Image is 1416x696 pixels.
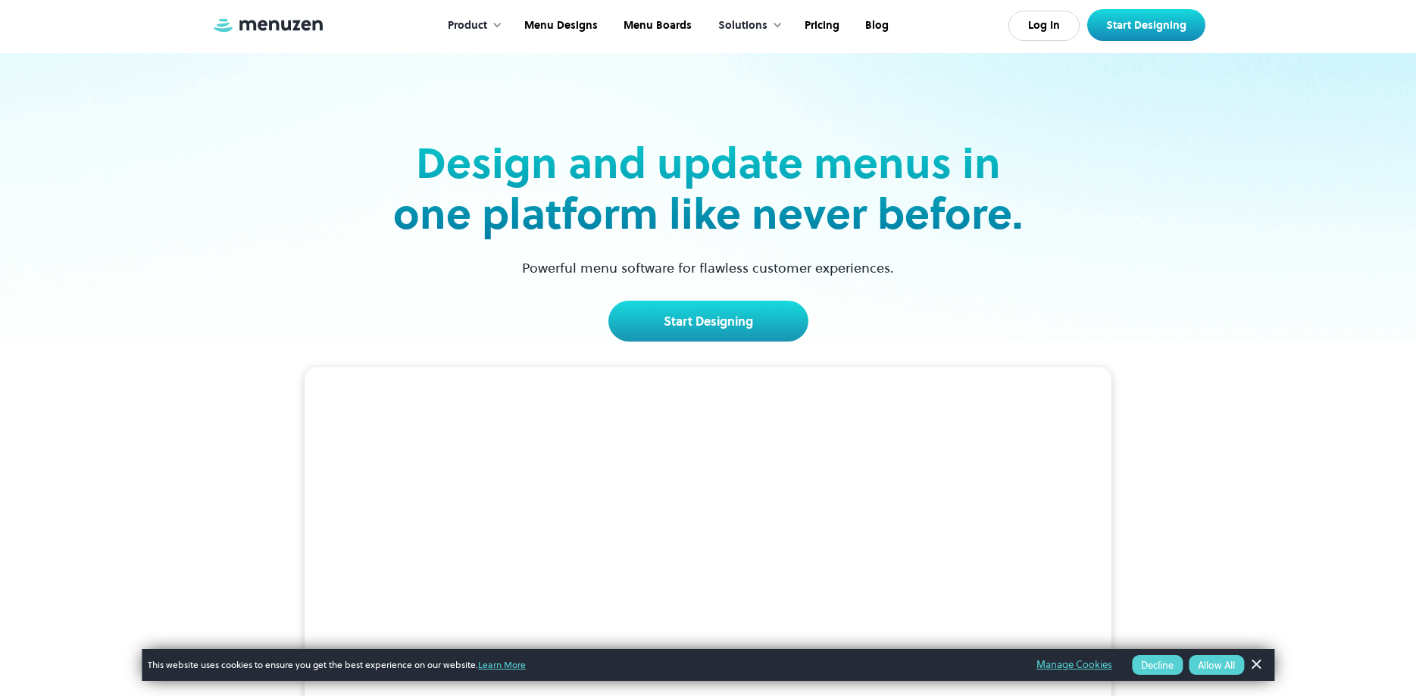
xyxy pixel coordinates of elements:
a: Blog [851,2,900,49]
a: Menu Designs [510,2,609,49]
a: Pricing [790,2,851,49]
button: Allow All [1189,655,1244,675]
a: Log In [1008,11,1080,41]
span: This website uses cookies to ensure you get the best experience on our website. [148,658,1015,672]
a: Start Designing [608,301,808,342]
a: Manage Cookies [1036,657,1112,673]
div: Solutions [718,17,767,34]
a: Dismiss Banner [1244,654,1267,676]
a: Menu Boards [609,2,703,49]
div: Product [448,17,487,34]
p: Powerful menu software for flawless customer experiences. [503,257,913,278]
div: Product [433,2,510,49]
a: Learn More [478,658,526,671]
a: Start Designing [1087,9,1205,41]
h2: Design and update menus in one platform like never before. [389,138,1028,239]
button: Decline [1132,655,1183,675]
div: Solutions [703,2,790,49]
